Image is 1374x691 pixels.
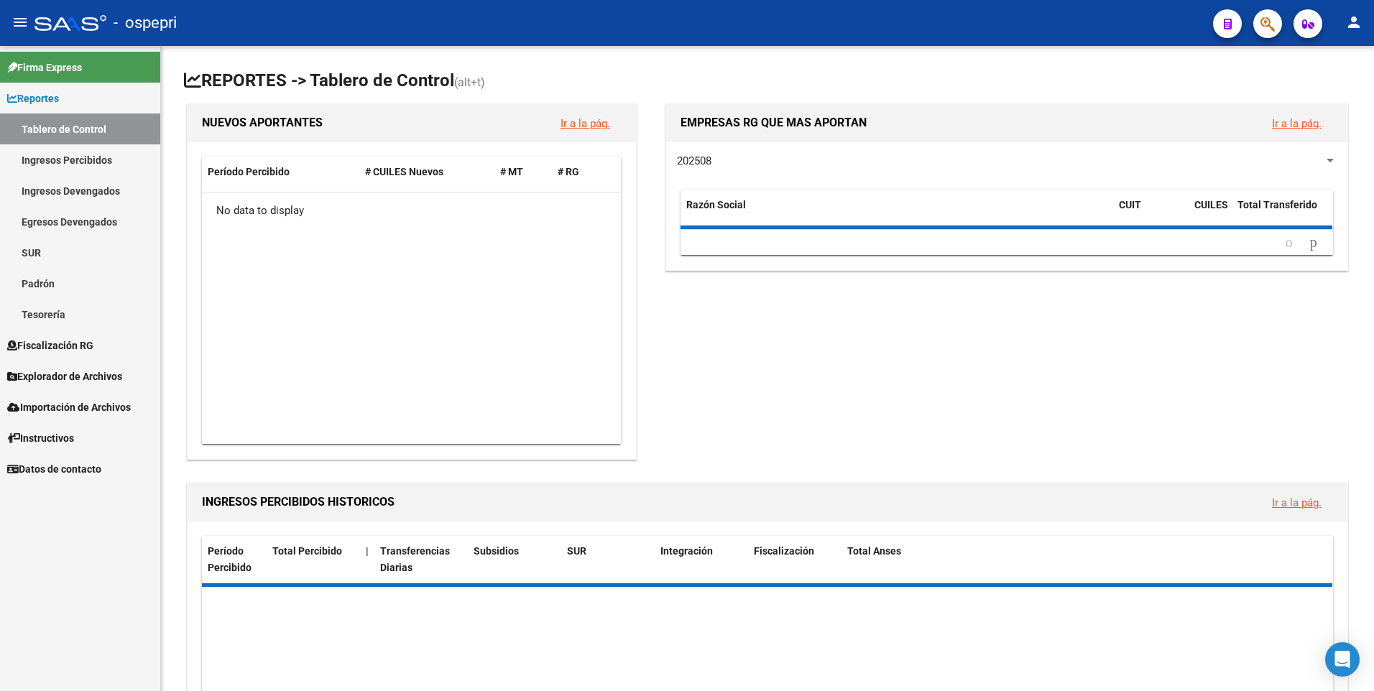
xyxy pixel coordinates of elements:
span: # RG [558,166,579,177]
mat-icon: menu [11,14,29,31]
h1: REPORTES -> Tablero de Control [184,69,1351,94]
span: Integración [660,545,713,557]
datatable-header-cell: Razón Social [681,190,1113,237]
datatable-header-cell: Fiscalización [748,536,842,583]
span: CUIT [1119,199,1141,210]
span: EMPRESAS RG QUE MAS APORTAN [681,116,867,129]
span: Transferencias Diarias [380,545,450,573]
span: 202508 [677,154,711,167]
span: Período Percibido [208,166,290,177]
span: Subsidios [474,545,519,557]
span: - ospepri [114,7,177,39]
span: # CUILES Nuevos [365,166,443,177]
span: INGRESOS PERCIBIDOS HISTORICOS [202,495,395,509]
a: Ir a la pág. [1272,496,1322,509]
datatable-header-cell: CUILES [1189,190,1232,237]
a: go to previous page [1279,235,1299,251]
datatable-header-cell: # RG [552,157,609,187]
datatable-header-cell: Período Percibido [202,536,267,583]
span: Fiscalización [754,545,814,557]
datatable-header-cell: SUR [561,536,655,583]
span: Período Percibido [208,545,252,573]
datatable-header-cell: Subsidios [468,536,561,583]
datatable-header-cell: Integración [655,536,748,583]
span: SUR [567,545,586,557]
span: Firma Express [7,60,82,75]
span: Total Percibido [272,545,342,557]
span: # MT [500,166,523,177]
a: go to next page [1304,235,1324,251]
span: Instructivos [7,430,74,446]
span: Fiscalización RG [7,338,93,353]
datatable-header-cell: # MT [494,157,552,187]
mat-icon: person [1345,14,1363,31]
datatable-header-cell: Período Percibido [202,157,359,187]
span: Razón Social [686,199,746,210]
span: Total Anses [847,545,901,557]
a: Ir a la pág. [1272,117,1322,130]
datatable-header-cell: # CUILES Nuevos [359,157,495,187]
span: Datos de contacto [7,461,101,477]
a: Ir a la pág. [561,117,610,130]
span: (alt+t) [454,75,485,89]
datatable-header-cell: Transferencias Diarias [374,536,468,583]
datatable-header-cell: CUIT [1113,190,1189,237]
span: Explorador de Archivos [7,368,122,384]
button: Ir a la pág. [549,110,622,136]
span: NUEVOS APORTANTES [202,116,323,129]
div: No data to display [202,193,620,228]
div: Open Intercom Messenger [1325,642,1360,677]
datatable-header-cell: Total Transferido [1232,190,1332,237]
span: CUILES [1194,199,1228,210]
span: Reportes [7,91,59,106]
datatable-header-cell: | [360,536,374,583]
button: Ir a la pág. [1260,110,1333,136]
span: | [366,545,369,557]
datatable-header-cell: Total Percibido [267,536,360,583]
span: Total Transferido [1237,199,1317,210]
datatable-header-cell: Total Anses [842,536,1322,583]
button: Ir a la pág. [1260,489,1333,516]
span: Importación de Archivos [7,399,131,415]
